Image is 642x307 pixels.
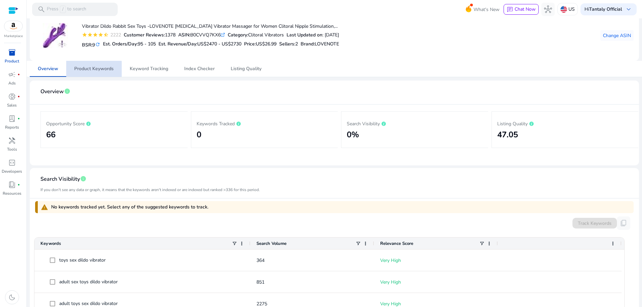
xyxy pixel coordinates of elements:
[46,130,182,140] h2: 66
[507,6,513,13] span: chat
[380,241,413,247] span: Relevance Score
[5,58,19,64] p: Product
[74,66,114,71] span: Product Keywords
[4,34,23,39] p: Marketplace
[279,41,298,47] h5: Sellers:
[8,137,16,145] span: handyman
[138,41,156,47] span: 95 - 105
[38,66,58,71] span: Overview
[589,6,622,12] b: Tantaly Official
[295,41,298,47] span: 2
[8,181,16,189] span: book_4
[287,31,339,38] div: : [DATE]
[8,159,16,167] span: code_blocks
[87,32,93,37] mat-icon: star
[7,146,17,152] p: Tools
[197,130,333,140] h2: 0
[8,93,16,101] span: donut_small
[287,32,322,38] b: Last Updated on
[8,80,16,86] p: Ads
[80,175,87,182] span: info
[98,32,103,37] mat-icon: star
[178,32,190,38] b: ASIN:
[568,3,575,15] p: US
[8,70,16,79] span: campaign
[584,7,622,12] p: Hi
[17,117,20,120] span: fiber_manual_record
[197,41,241,47] span: US$2470 - US$2730
[184,66,215,71] span: Index Checker
[231,66,261,71] span: Listing Quality
[178,31,225,38] div: B0CVVQ7KX6
[82,32,87,37] mat-icon: star
[515,6,536,12] span: Chat Now
[17,95,20,98] span: fiber_manual_record
[228,31,284,38] div: Clitoral Vibrators
[625,5,633,13] span: keyboard_arrow_down
[497,119,633,127] p: Listing Quality
[103,41,156,47] h5: Est. Orders/Day:
[82,24,339,29] h4: Vibrator Dildo Rabbit Sex Toys -LOVENOTE [MEDICAL_DATA] Vibrator Massager for Women Clitoral Nipp...
[40,203,48,211] span: warning
[103,32,109,37] mat-icon: star_half
[544,5,552,13] span: hub
[560,6,567,13] img: us.svg
[197,119,333,127] p: Keywords Tracked
[109,31,121,38] div: 2222
[59,279,118,285] span: adult sex toys dildo vibrator
[43,23,68,48] img: 41w2UD5kDbL._AC_US40_.jpg
[40,86,64,98] span: Overview
[93,32,98,37] mat-icon: star
[51,204,208,210] span: No keywords tracked yet. Select any of the suggested keywords to track.
[228,32,248,38] b: Category:
[600,30,634,41] button: Change ASIN
[8,293,16,301] span: dark_mode
[256,41,277,47] span: US$26.99
[60,6,66,13] span: /
[124,32,165,38] b: Customer Reviews:
[315,41,339,47] span: LOVENOTE
[347,130,483,140] h2: 0%
[92,42,95,48] span: 9
[40,187,260,193] mat-card-subtitle: If you don't see any data or graph, it means that the keywords aren't indexed or are indexed but ...
[603,32,631,39] span: Change ASIN
[473,4,500,15] span: What's New
[82,41,100,48] h5: BSR:
[130,66,168,71] span: Keyword Tracking
[301,41,314,47] span: Brand
[37,5,45,13] span: search
[158,41,241,47] h5: Est. Revenue/Day:
[8,115,16,123] span: lab_profile
[4,21,22,31] img: amazon.svg
[380,275,492,289] p: Very High
[59,300,118,307] span: adult toys sex dildo vibrator
[40,241,61,247] span: Keywords
[504,4,539,15] button: chatChat Now
[8,48,16,56] span: inventory_2
[59,257,106,263] span: toys sex dildo vibrator
[347,119,483,127] p: Search Visibility
[256,241,287,247] span: Search Volume
[95,41,100,48] mat-icon: refresh
[256,301,267,307] span: 2275
[17,73,20,76] span: fiber_manual_record
[301,41,339,47] h5: :
[64,88,71,95] span: info
[46,119,182,127] p: Opportunity Score
[47,6,86,13] p: Press to search
[256,279,264,285] span: 851
[497,130,633,140] h2: 47.05
[244,41,277,47] h5: Price:
[17,183,20,186] span: fiber_manual_record
[2,168,22,174] p: Developers
[124,31,176,38] div: 1378
[40,173,80,185] span: Search Visibility
[256,257,264,264] span: 364
[380,254,492,267] p: Very High
[541,3,555,16] button: hub
[5,124,19,130] p: Reports
[3,190,21,196] p: Resources
[7,102,17,108] p: Sales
